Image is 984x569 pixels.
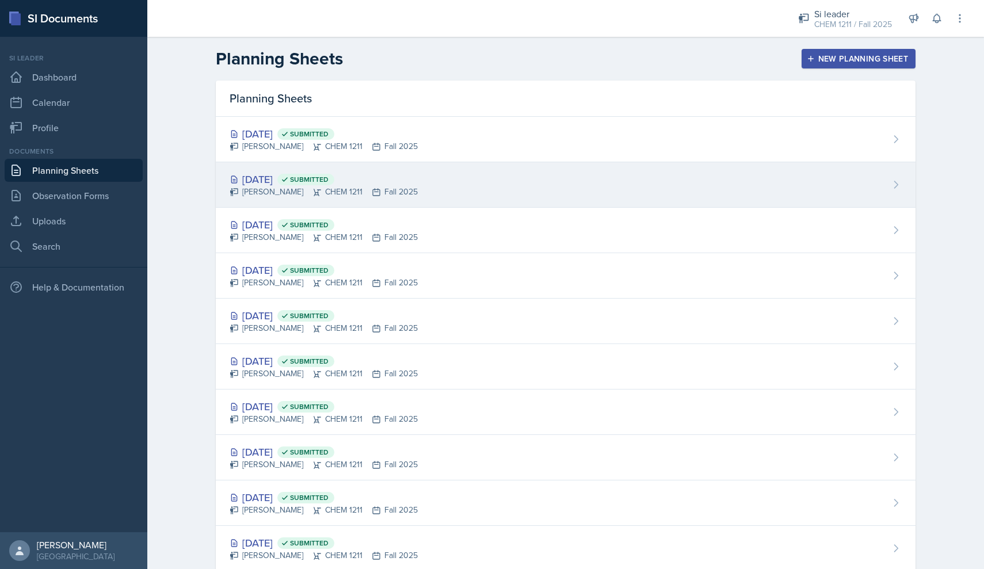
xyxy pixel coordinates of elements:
div: [GEOGRAPHIC_DATA] [37,551,115,562]
span: Submitted [290,220,329,230]
a: [DATE] Submitted [PERSON_NAME]CHEM 1211Fall 2025 [216,299,916,344]
span: Submitted [290,357,329,366]
a: Observation Forms [5,184,143,207]
div: [DATE] [230,308,418,323]
div: Si leader [5,53,143,63]
a: [DATE] Submitted [PERSON_NAME]CHEM 1211Fall 2025 [216,208,916,253]
div: Si leader [814,7,892,21]
a: Planning Sheets [5,159,143,182]
div: [PERSON_NAME] CHEM 1211 Fall 2025 [230,549,418,562]
div: [PERSON_NAME] CHEM 1211 Fall 2025 [230,322,418,334]
div: [PERSON_NAME] CHEM 1211 Fall 2025 [230,504,418,516]
div: [PERSON_NAME] CHEM 1211 Fall 2025 [230,368,418,380]
a: Uploads [5,209,143,232]
a: [DATE] Submitted [PERSON_NAME]CHEM 1211Fall 2025 [216,389,916,435]
div: [DATE] [230,126,418,142]
a: [DATE] Submitted [PERSON_NAME]CHEM 1211Fall 2025 [216,480,916,526]
a: [DATE] Submitted [PERSON_NAME]CHEM 1211Fall 2025 [216,117,916,162]
a: Search [5,235,143,258]
div: Documents [5,146,143,156]
div: [PERSON_NAME] CHEM 1211 Fall 2025 [230,277,418,289]
div: Help & Documentation [5,276,143,299]
span: Submitted [290,448,329,457]
a: [DATE] Submitted [PERSON_NAME]CHEM 1211Fall 2025 [216,253,916,299]
span: Submitted [290,175,329,184]
div: [PERSON_NAME] CHEM 1211 Fall 2025 [230,140,418,152]
div: [PERSON_NAME] CHEM 1211 Fall 2025 [230,231,418,243]
button: New Planning Sheet [802,49,916,68]
span: Submitted [290,311,329,320]
div: [PERSON_NAME] CHEM 1211 Fall 2025 [230,459,418,471]
a: Profile [5,116,143,139]
a: [DATE] Submitted [PERSON_NAME]CHEM 1211Fall 2025 [216,435,916,480]
div: [DATE] [230,490,418,505]
span: Submitted [290,493,329,502]
div: [DATE] [230,262,418,278]
h2: Planning Sheets [216,48,343,69]
div: [DATE] [230,171,418,187]
span: Submitted [290,402,329,411]
span: Submitted [290,129,329,139]
div: [PERSON_NAME] CHEM 1211 Fall 2025 [230,413,418,425]
a: [DATE] Submitted [PERSON_NAME]CHEM 1211Fall 2025 [216,162,916,208]
div: [DATE] [230,353,418,369]
div: [PERSON_NAME] [37,539,115,551]
span: Submitted [290,539,329,548]
div: New Planning Sheet [809,54,908,63]
div: [DATE] [230,217,418,232]
div: [DATE] [230,399,418,414]
span: Submitted [290,266,329,275]
div: Planning Sheets [216,81,916,117]
div: [PERSON_NAME] CHEM 1211 Fall 2025 [230,186,418,198]
div: [DATE] [230,444,418,460]
a: Dashboard [5,66,143,89]
div: CHEM 1211 / Fall 2025 [814,18,892,30]
div: [DATE] [230,535,418,551]
a: Calendar [5,91,143,114]
a: [DATE] Submitted [PERSON_NAME]CHEM 1211Fall 2025 [216,344,916,389]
